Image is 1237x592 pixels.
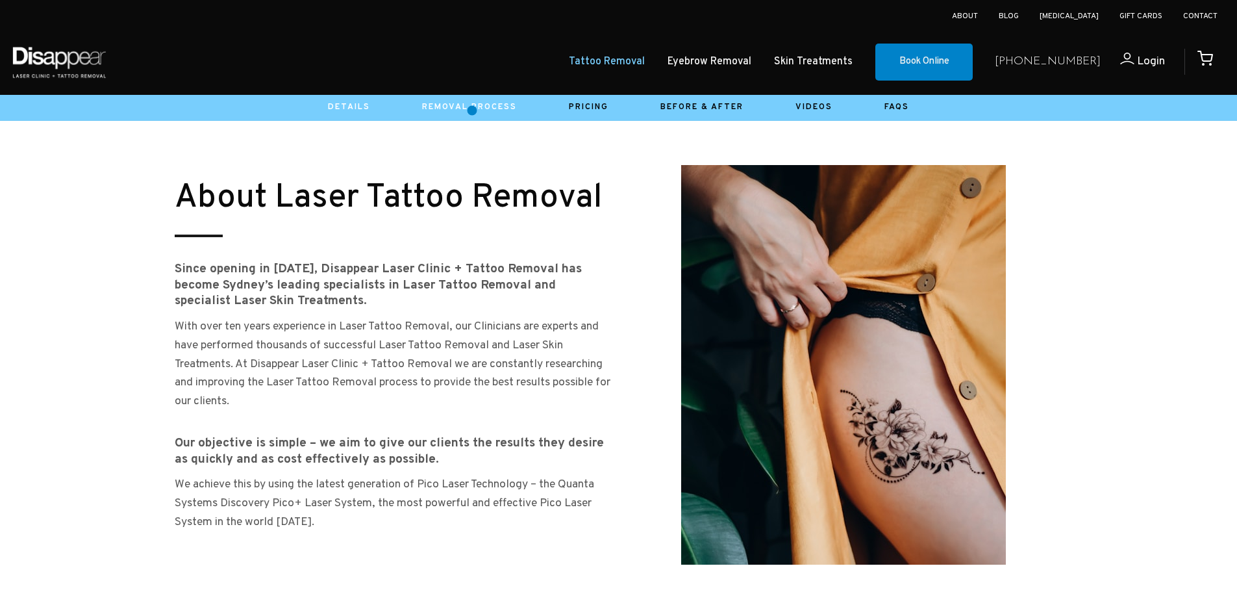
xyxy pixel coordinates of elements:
a: [MEDICAL_DATA] [1040,11,1099,21]
span: Login [1137,54,1165,69]
a: Removal Process [422,102,517,112]
a: Videos [795,102,832,112]
a: Contact [1183,11,1218,21]
small: About Laser Tattoo Removal [175,177,602,219]
a: Pricing [569,102,608,112]
a: Book Online [875,44,973,81]
a: Eyebrow Removal [668,53,751,71]
a: [PHONE_NUMBER] [995,53,1101,71]
a: Faqs [884,102,909,112]
a: Details [328,102,370,112]
p: We achieve this by using the latest generation of Pico Laser Technology – the Quanta Systems Disc... [175,476,614,532]
a: Skin Treatments [774,53,853,71]
strong: Our objective is simple – we aim to give our clients the results they desire as quickly and as co... [175,435,604,467]
a: Tattoo Removal [569,53,645,71]
strong: Since opening in [DATE], Disappear Laser Clinic + Tattoo Removal has become Sydney’s leading spec... [175,261,582,309]
a: Login [1101,53,1165,71]
img: Disappear - Laser Clinic and Tattoo Removal Services in Sydney, Australia [10,39,108,85]
p: With over ten years experience in Laser Tattoo Removal, our Clinicians are experts and have perfo... [175,318,614,411]
a: About [952,11,978,21]
a: Gift Cards [1119,11,1162,21]
a: Blog [999,11,1019,21]
a: Before & After [660,102,743,112]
